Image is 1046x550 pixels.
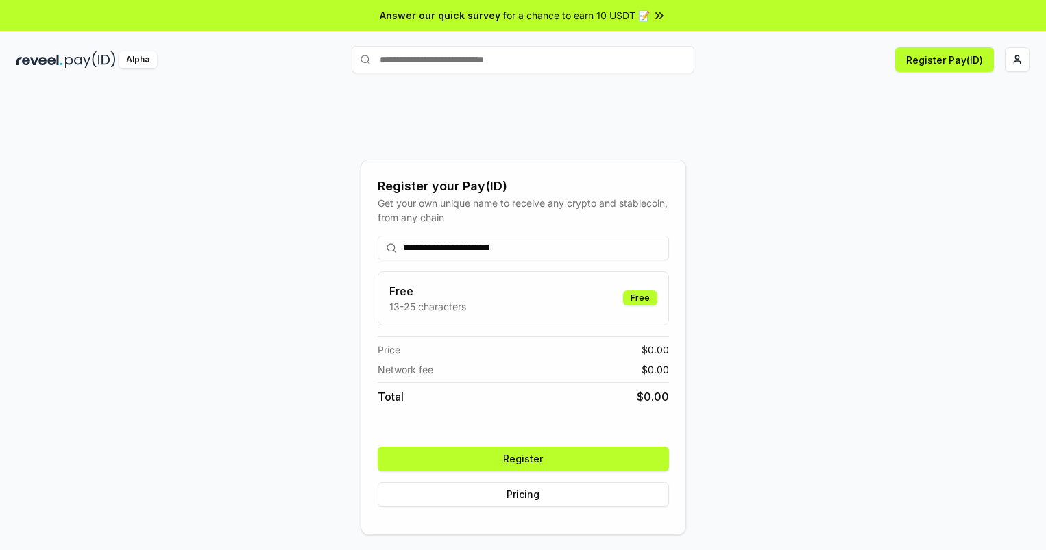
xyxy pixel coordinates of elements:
[378,362,433,377] span: Network fee
[378,447,669,471] button: Register
[389,283,466,299] h3: Free
[389,299,466,314] p: 13-25 characters
[119,51,157,68] div: Alpha
[378,342,400,357] span: Price
[378,388,404,405] span: Total
[642,342,669,357] span: $ 0.00
[623,290,657,305] div: Free
[16,51,62,68] img: reveel_dark
[637,388,669,405] span: $ 0.00
[503,8,650,23] span: for a chance to earn 10 USDT 📝
[378,482,669,507] button: Pricing
[65,51,116,68] img: pay_id
[642,362,669,377] span: $ 0.00
[378,177,669,196] div: Register your Pay(ID)
[378,196,669,225] div: Get your own unique name to receive any crypto and stablecoin, from any chain
[895,47,994,72] button: Register Pay(ID)
[380,8,500,23] span: Answer our quick survey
